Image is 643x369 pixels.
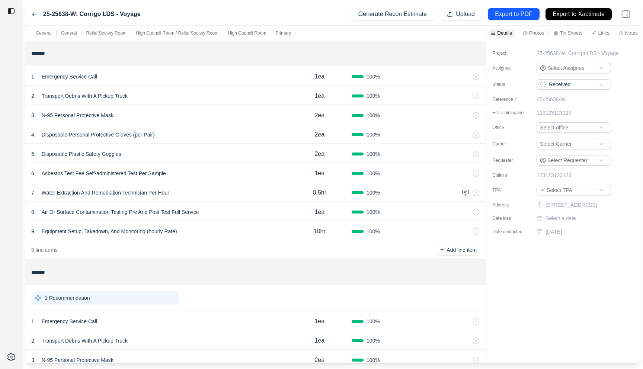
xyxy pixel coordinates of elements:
span: 100 % [367,150,380,158]
label: Project [492,50,530,56]
p: Tic Sheets [560,30,582,36]
label: Assignee [492,65,530,71]
p: 1 . [31,318,36,325]
p: Export to Xactimate [553,10,605,19]
label: Est. claim value [492,110,530,116]
p: Emergency Service Call [39,71,100,82]
label: Reference # [492,96,530,102]
p: Disposable Plastic Safety Goggles [39,149,124,159]
img: right-panel.svg [618,6,634,22]
label: Office [492,125,530,131]
p: 6 . [31,170,36,177]
p: Notes [625,30,638,36]
span: 100 % [367,228,380,235]
p: 123123123123 [537,109,571,116]
button: Export to PDF [488,8,540,20]
span: 100 % [367,112,380,119]
p: N-95 Personal Protective Mask [39,355,116,365]
button: Upload [440,8,482,20]
p: Primary [276,30,291,36]
label: TPA [492,187,530,193]
p: Add line item [447,246,477,254]
p: 3 . [31,112,36,119]
span: 100 % [367,131,380,138]
p: Details [497,30,512,36]
p: Upload [456,10,475,19]
p: 1 . [31,73,36,80]
p: 1ea [314,317,324,326]
p: 0.5hr [313,188,326,197]
p: 1ea [314,336,324,345]
p: [DATE] [546,228,562,235]
p: 1 Recommendation [45,294,90,302]
p: Generate Recon Estimate [358,10,427,19]
p: 8 . [31,208,36,216]
label: Status [492,81,530,87]
button: Generate Recon Estimate [351,8,434,20]
p: 2ea [314,111,324,120]
span: 100 % [367,73,380,80]
p: 1ea [314,169,324,178]
p: 2ea [314,356,324,365]
span: 100 % [367,170,380,177]
button: +Add line item [437,245,480,255]
p: Water Extraction And Remediation Technician Per Hour [39,187,172,198]
p: Relief Society Room [86,30,127,36]
p: 1ea [314,208,324,216]
span: 100 % [367,92,380,100]
p: Photos [529,30,544,36]
p: Emergency Service Call [39,316,100,327]
p: General [61,30,77,36]
p: 4 . [31,131,36,138]
span: 100 % [367,356,380,364]
p: 7 . [31,189,36,196]
p: 25-25638-W: Corrigo LDS - Voyage [537,49,619,57]
span: 100 % [367,337,380,344]
p: 10hr [314,227,326,236]
span: 100 % [367,189,380,196]
p: 2ea [314,150,324,158]
label: Date contacted [492,229,530,235]
p: 1ea [314,72,324,81]
img: comment [462,189,469,196]
p: Equipment Setup, Takedown, And Monitoring (hourly Rate) [39,226,180,237]
label: 25-25638-W: Corrigo LDS - Voyage [43,10,141,19]
p: Transport Debris With A Pickup Truck [39,91,131,101]
p: 2 . [31,92,36,100]
p: Export to PDF [495,10,532,19]
p: 9 . [31,228,36,235]
p: 2ea [314,130,324,139]
p: 123123123123 [537,171,571,179]
p: + [440,246,444,254]
p: Disposable Personal Protective Gloves (per Pair) [39,129,158,140]
p: General [36,30,52,36]
p: 1ea [314,92,324,100]
p: High Council Room / Relief Society Room [136,30,218,36]
p: 5 . [31,150,36,158]
label: Date loss [492,215,530,221]
label: Carrier [492,141,530,147]
p: 25-25638-W [537,96,565,103]
label: Requester [492,157,530,163]
p: Transport Debris With A Pickup Truck [39,336,131,346]
p: Air Or Surface Contamination Testing Pre And Post Test Full Service [39,207,202,217]
img: toggle sidebar [7,7,15,15]
p: High Council Room [228,30,266,36]
span: 100 % [367,208,380,216]
p: N-95 Personal Protective Mask [39,110,116,121]
label: Claim # [492,172,530,178]
p: Asbestos Test Fee Self-administered Test Per Sample [39,168,169,179]
p: Select a date [546,215,576,222]
p: 2 . [31,337,36,344]
p: 9 line items [31,246,58,254]
span: 100 % [367,318,380,325]
p: [STREET_ADDRESS] [546,201,612,209]
p: 3 . [31,356,36,364]
label: Address [492,202,530,208]
button: Export to Xactimate [546,8,612,20]
p: Links [598,30,609,36]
